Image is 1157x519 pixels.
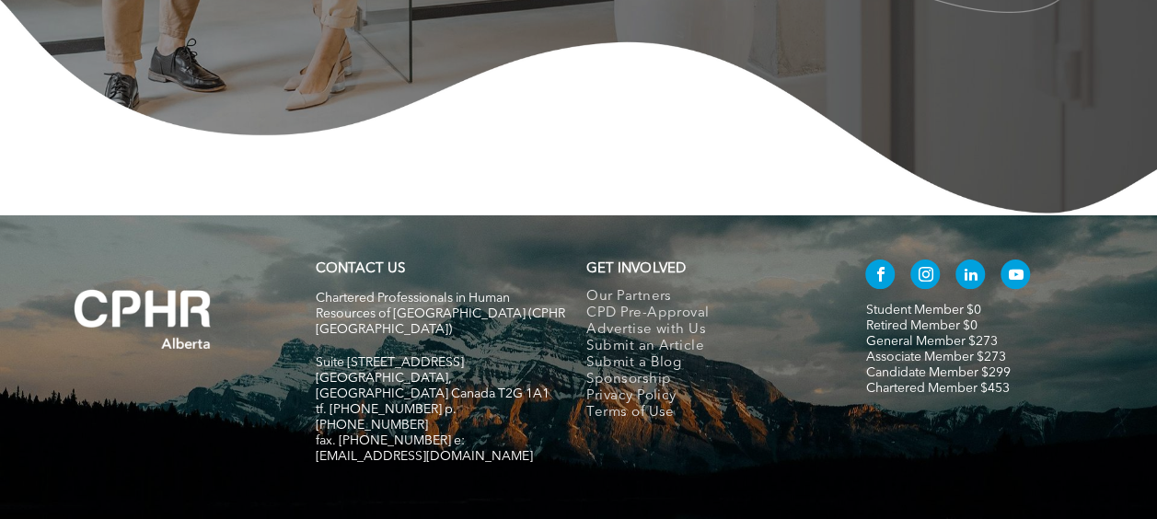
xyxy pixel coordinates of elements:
[955,259,985,294] a: linkedin
[316,403,457,432] span: tf. [PHONE_NUMBER] p. [PHONE_NUMBER]
[586,306,827,322] a: CPD Pre-Approval
[37,252,249,386] img: A white background with a few lines on it
[316,292,565,336] span: Chartered Professionals in Human Resources of [GEOGRAPHIC_DATA] (CPHR [GEOGRAPHIC_DATA])
[865,366,1010,379] a: Candidate Member $299
[865,382,1009,395] a: Chartered Member $453
[865,319,977,332] a: Retired Member $0
[865,304,980,317] a: Student Member $0
[586,388,827,405] a: Privacy Policy
[865,351,1005,363] a: Associate Member $273
[1001,259,1030,294] a: youtube
[586,289,827,306] a: Our Partners
[910,259,940,294] a: instagram
[865,259,895,294] a: facebook
[865,335,997,348] a: General Member $273
[586,355,827,372] a: Submit a Blog
[586,372,827,388] a: Sponsorship
[316,356,464,369] span: Suite [STREET_ADDRESS]
[586,262,685,276] span: GET INVOLVED
[586,405,827,421] a: Terms of Use
[316,434,533,463] span: fax. [PHONE_NUMBER] e:[EMAIL_ADDRESS][DOMAIN_NAME]
[586,339,827,355] a: Submit an Article
[316,262,405,276] a: CONTACT US
[586,322,827,339] a: Advertise with Us
[316,372,550,400] span: [GEOGRAPHIC_DATA], [GEOGRAPHIC_DATA] Canada T2G 1A1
